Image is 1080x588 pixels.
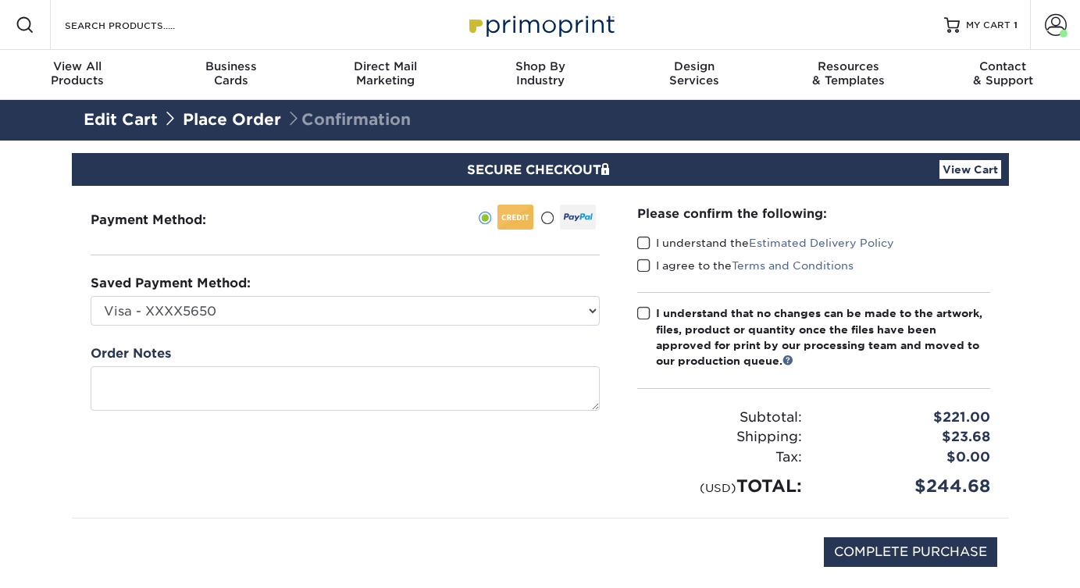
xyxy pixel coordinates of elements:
[308,50,463,100] a: Direct MailMarketing
[183,110,281,129] a: Place Order
[155,50,309,100] a: BusinessCards
[463,59,618,73] span: Shop By
[772,59,926,73] span: Resources
[925,59,1080,73] span: Contact
[925,59,1080,87] div: & Support
[637,205,990,223] div: Please confirm the following:
[617,59,772,87] div: Services
[63,16,216,34] input: SEARCH PRODUCTS.....
[700,481,736,494] small: (USD)
[749,237,894,249] a: Estimated Delivery Policy
[656,305,990,369] div: I understand that no changes can be made to the artwork, files, product or quantity once the file...
[308,59,463,87] div: Marketing
[626,447,814,468] div: Tax:
[155,59,309,73] span: Business
[4,540,133,583] iframe: Google Customer Reviews
[772,50,926,100] a: Resources& Templates
[617,50,772,100] a: DesignServices
[966,19,1010,32] span: MY CART
[925,50,1080,100] a: Contact& Support
[286,110,411,129] span: Confirmation
[91,274,251,293] label: Saved Payment Method:
[637,235,894,251] label: I understand the
[814,427,1002,447] div: $23.68
[626,473,814,499] div: TOTAL:
[637,258,854,273] label: I agree to the
[626,427,814,447] div: Shipping:
[91,212,244,227] h3: Payment Method:
[155,59,309,87] div: Cards
[626,408,814,428] div: Subtotal:
[1014,20,1018,30] span: 1
[814,473,1002,499] div: $244.68
[772,59,926,87] div: & Templates
[463,59,618,87] div: Industry
[617,59,772,73] span: Design
[732,259,854,272] a: Terms and Conditions
[824,537,997,567] input: COMPLETE PURCHASE
[91,344,171,363] label: Order Notes
[308,59,463,73] span: Direct Mail
[814,408,1002,428] div: $221.00
[814,447,1002,468] div: $0.00
[84,110,158,129] a: Edit Cart
[939,160,1001,179] a: View Cart
[462,8,618,41] img: Primoprint
[463,50,618,100] a: Shop ByIndustry
[467,162,614,177] span: SECURE CHECKOUT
